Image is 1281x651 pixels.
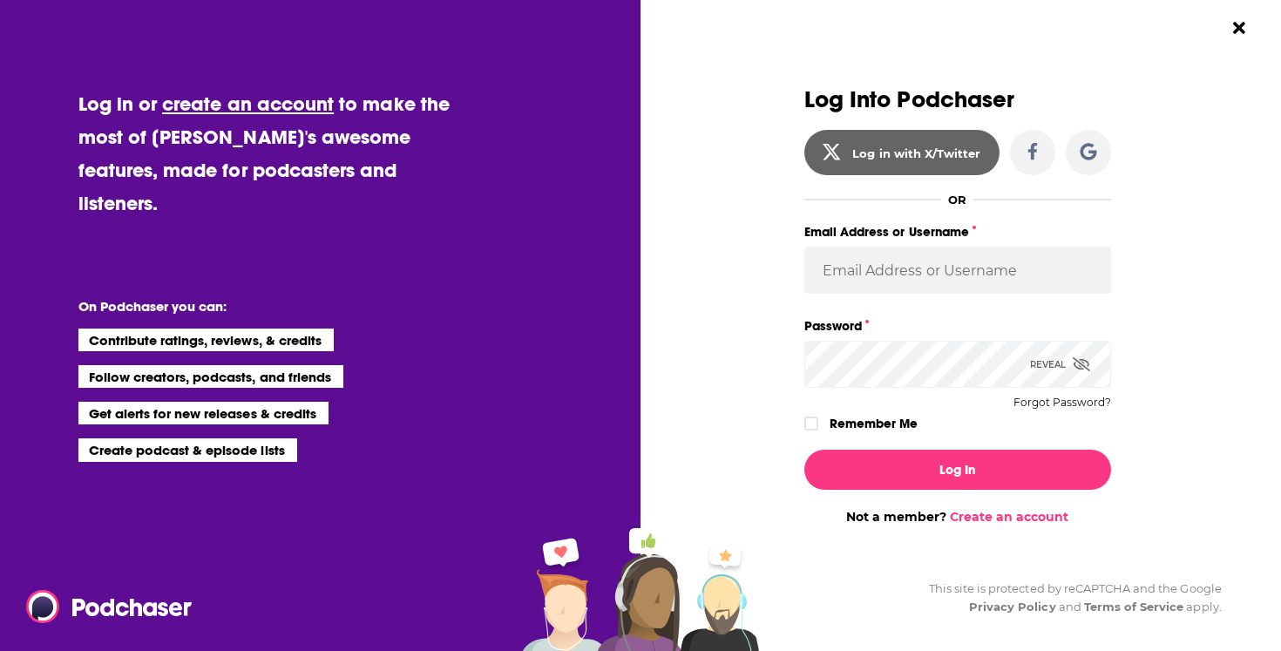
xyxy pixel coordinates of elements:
[804,509,1111,525] div: Not a member?
[78,298,427,315] li: On Podchaser you can:
[78,438,297,461] li: Create podcast & episode lists
[804,130,1000,175] button: Log in with X/Twitter
[948,193,966,207] div: OR
[804,315,1111,337] label: Password
[804,450,1111,490] button: Log In
[830,412,918,435] label: Remember Me
[1013,397,1111,409] button: Forgot Password?
[915,580,1222,616] div: This site is protected by reCAPTCHA and the Google and apply.
[950,509,1068,525] a: Create an account
[804,220,1111,243] label: Email Address or Username
[26,590,193,623] img: Podchaser - Follow, Share and Rate Podcasts
[78,329,335,351] li: Contribute ratings, reviews, & credits
[78,402,329,424] li: Get alerts for new releases & credits
[1084,600,1184,614] a: Terms of Service
[852,146,980,160] div: Log in with X/Twitter
[1223,11,1256,44] button: Close Button
[78,365,344,388] li: Follow creators, podcasts, and friends
[26,590,180,623] a: Podchaser - Follow, Share and Rate Podcasts
[162,92,334,116] a: create an account
[969,600,1056,614] a: Privacy Policy
[1030,341,1090,388] div: Reveal
[804,87,1111,112] h3: Log Into Podchaser
[804,247,1111,294] input: Email Address or Username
